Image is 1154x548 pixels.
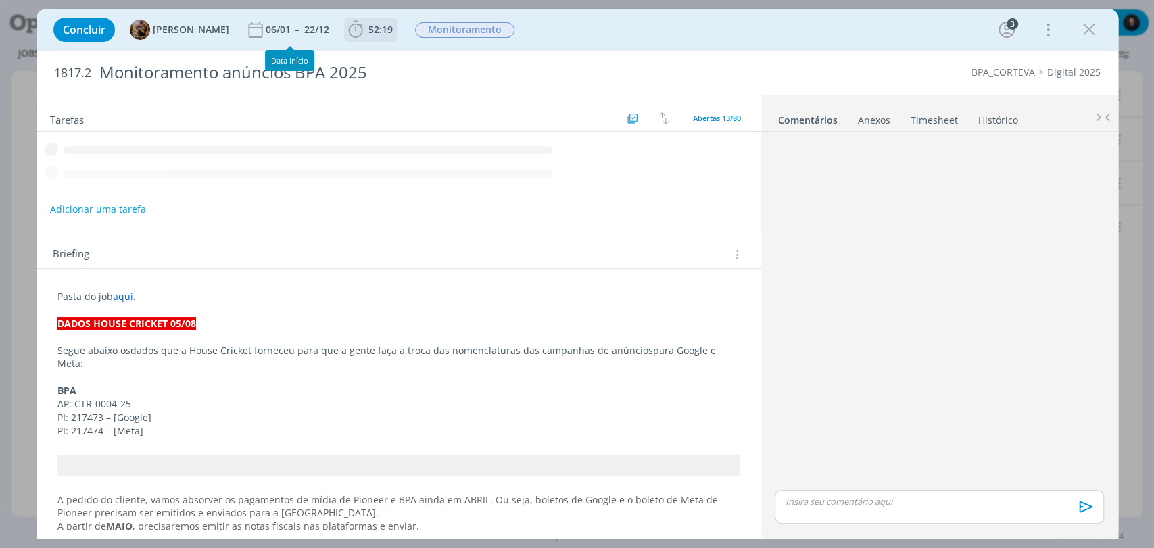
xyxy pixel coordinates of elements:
[659,112,669,124] img: arrow-down-up.svg
[777,107,838,127] a: Comentários
[94,56,659,89] div: Monitoramento anúncios BPA 2025
[295,23,299,36] span: --
[63,24,105,35] span: Concluir
[415,22,514,38] span: Monitoramento
[978,107,1019,127] a: Histórico
[971,66,1035,78] a: BPA_CORTEVA
[57,411,151,424] span: PI: 217473 – [Google]
[49,197,147,222] button: Adicionar uma tarefa
[37,9,1118,539] div: dialog
[57,344,130,357] span: Segue abaixo os
[368,23,393,36] span: 52:19
[57,317,196,330] strong: DADOS HOUSE CRICKET 05/08
[1007,18,1018,30] div: 3
[1047,66,1101,78] a: Digital 2025
[50,110,84,126] span: Tarefas
[53,18,115,42] button: Concluir
[910,107,959,127] a: Timesheet
[304,25,332,34] div: 22/12
[57,344,719,370] span: para Google e Meta:
[113,290,133,303] a: aqui
[693,113,741,123] span: Abertas 13/80
[996,19,1017,41] button: 3
[57,290,740,303] p: Pasta do job .
[57,397,131,410] span: AP: CTR-0004-25
[57,493,721,520] span: A pedido do cliente, vamos absorver os pagamentos de mídia de Pioneer e BPA ainda em ABRIL. Ou se...
[53,246,89,264] span: Briefing
[858,114,890,127] div: Anexos
[266,25,293,34] div: 06/01
[345,19,396,41] button: 52:19
[54,66,91,80] span: 1817.2
[414,22,515,39] button: Monitoramento
[57,384,76,397] strong: BPA
[57,520,106,532] span: A partir de
[106,520,133,532] strong: MAIO
[130,20,229,40] button: A[PERSON_NAME]
[57,344,740,371] p: dados que a House Cricket forneceu para que a gente faça a troca das nomenclaturas das campanhas ...
[130,20,150,40] img: A
[153,25,229,34] span: [PERSON_NAME]
[57,424,143,437] span: PI: 217474 – [Meta]
[265,50,314,71] div: Data Início
[133,520,419,532] span: , precisaremos emitir as notas fiscais nas plataformas e enviar.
